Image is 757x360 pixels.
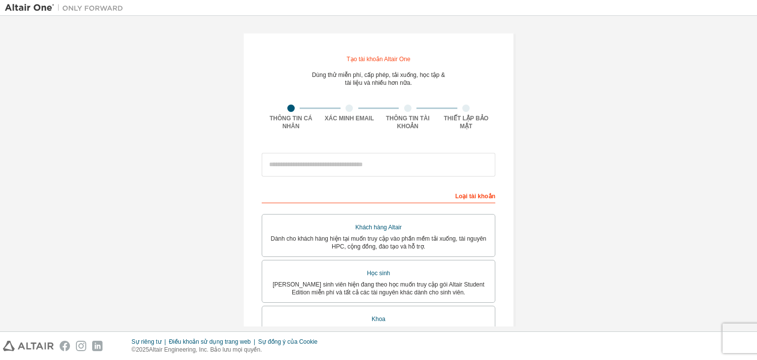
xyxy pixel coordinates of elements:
[132,338,162,345] font: Sự riêng tư
[136,346,149,353] font: 2025
[372,316,385,323] font: Khoa
[455,193,495,200] font: Loại tài khoản
[444,115,488,130] font: Thiết lập bảo mật
[169,338,251,345] font: Điều khoản sử dụng trang web
[271,235,486,250] font: Dành cho khách hàng hiện tại muốn truy cập vào phần mềm tải xuống, tài nguyên HPC, cộng đồng, đào...
[60,341,70,351] img: facebook.svg
[270,115,312,130] font: Thông tin cá nhân
[325,115,374,122] font: Xác minh Email
[386,115,430,130] font: Thông tin tài khoản
[273,281,484,296] font: [PERSON_NAME] sinh viên hiện đang theo học muốn truy cập gói Altair Student Edition miễn phí và t...
[258,338,317,345] font: Sự đồng ý của Cookie
[76,341,86,351] img: instagram.svg
[92,341,103,351] img: linkedin.svg
[149,346,262,353] font: Altair Engineering, Inc. Bảo lưu mọi quyền.
[3,341,54,351] img: altair_logo.svg
[312,72,445,78] font: Dùng thử miễn phí, cấp phép, tải xuống, học tập &
[355,224,402,231] font: Khách hàng Altair
[367,270,390,277] font: Học sinh
[345,79,412,86] font: tài liệu và nhiều hơn nữa.
[5,3,128,13] img: Altair One
[132,346,136,353] font: ©
[346,56,410,63] font: Tạo tài khoản Altair One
